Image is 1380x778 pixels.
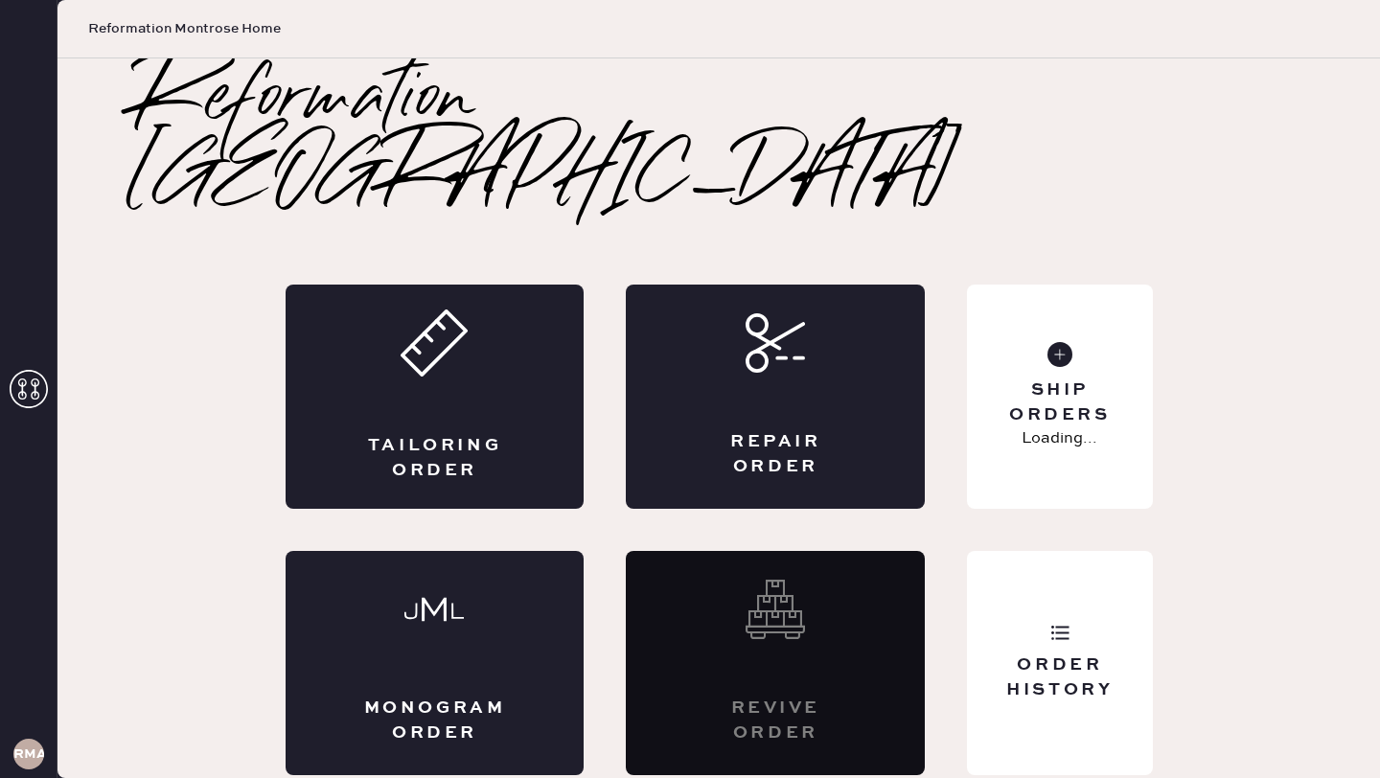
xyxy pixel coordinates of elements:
[982,653,1137,701] div: Order History
[702,430,848,478] div: Repair Order
[982,378,1137,426] div: Ship Orders
[88,19,281,38] span: Reformation Montrose Home
[134,62,1303,216] h2: Reformation [GEOGRAPHIC_DATA]
[1022,427,1097,450] p: Loading...
[702,697,848,744] div: Revive order
[362,697,508,744] div: Monogram Order
[362,434,508,482] div: Tailoring Order
[13,747,44,761] h3: RMA
[626,551,925,775] div: Interested? Contact us at care@hemster.co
